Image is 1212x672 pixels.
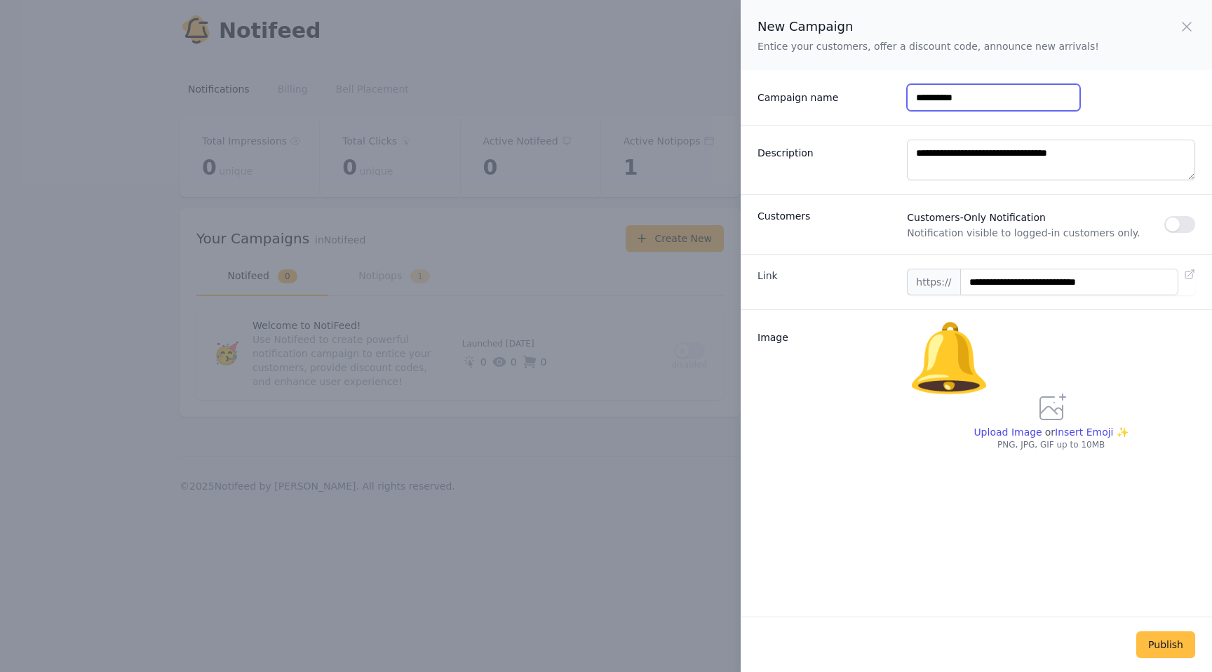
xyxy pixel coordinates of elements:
[1055,425,1129,439] span: Insert Emoji ✨
[757,39,1099,53] p: Entice your customers, offer a discount code, announce new arrivals!
[757,209,896,223] h3: Customers
[974,426,1042,438] span: Upload Image
[117,450,177,459] span: We run on Gist
[757,17,1099,36] h2: New Campaign
[907,439,1195,450] p: PNG, JPG, GIF up to 10MB
[907,226,1164,240] span: Notification visible to logged-in customers only.
[1136,631,1195,658] button: Publish
[757,269,896,283] label: Link
[757,85,896,105] label: Campaign name
[1042,425,1055,439] p: or
[213,466,243,505] button: />GIF
[757,140,896,160] label: Description
[42,18,263,38] h1: Notifeed
[42,45,263,73] h2: Don't see Notifeed in your header? Let me know and I'll set it up! ✅
[56,86,173,100] h4: Typically replies within a day .
[907,269,959,295] span: https://
[223,481,234,488] tspan: GIF
[907,318,991,397] span: 🔔
[757,325,896,344] label: Image
[907,209,1164,226] span: Customers-Only Notification
[219,478,238,490] g: />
